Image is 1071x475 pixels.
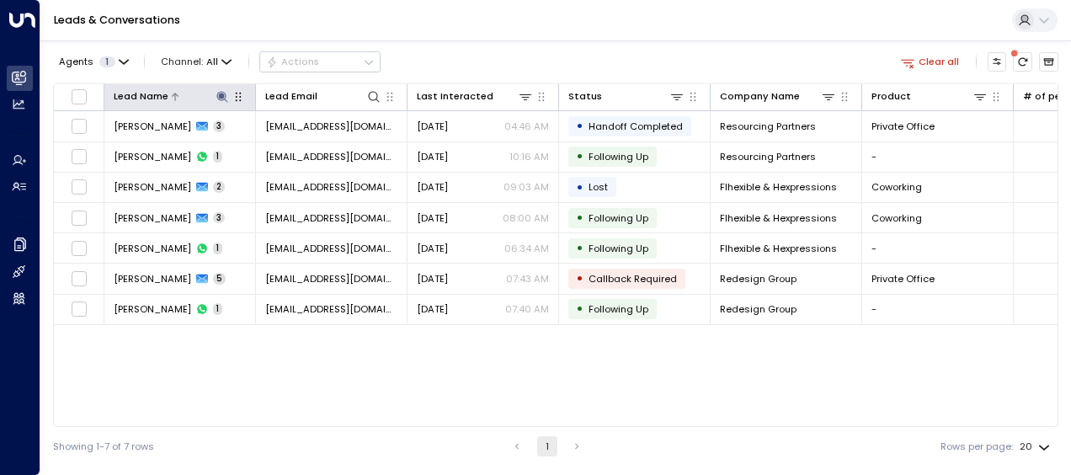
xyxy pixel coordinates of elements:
span: 3 [213,212,225,224]
span: Agents [59,57,93,67]
span: Private Office [871,120,935,133]
div: • [576,206,583,229]
div: Last Interacted [417,88,533,104]
span: Toggle select row [71,240,88,257]
div: Last Interacted [417,88,493,104]
span: Abhimanyu Singh [114,242,191,255]
span: Toggle select all [71,88,88,105]
span: Abhishek Garg [114,272,191,286]
span: Sep 12, 2025 [417,150,448,163]
td: - [862,142,1014,172]
span: Resourcing Partners [720,150,816,163]
div: Product [871,88,988,104]
span: 2 [213,181,225,193]
span: Toggle select row [71,148,88,165]
p: 04:46 AM [504,120,549,133]
td: - [862,233,1014,263]
span: Toggle select row [71,301,88,318]
span: All [206,56,218,67]
span: Toggle select row [71,179,88,195]
span: Lost [589,180,608,194]
span: 1 [99,56,115,67]
button: Clear all [895,52,965,71]
div: • [576,115,583,137]
button: Agents1 [53,52,133,71]
p: 07:43 AM [506,272,549,286]
span: Following Up [589,211,648,225]
span: There are new threads available. Refresh the grid to view the latest updates. [1013,52,1032,72]
div: • [576,176,583,199]
span: 1 [213,303,222,315]
nav: pagination navigation [506,436,588,456]
span: Redesign Group [720,272,797,286]
div: Lead Name [114,88,230,104]
div: • [576,145,583,168]
span: Abhimanyu Singh [114,211,191,225]
div: Lead Name [114,88,168,104]
span: ar.aschauhan@gmail.com [265,180,397,194]
span: Coworking [871,180,922,194]
span: Aug 25, 2025 [417,180,448,194]
button: page 1 [537,436,557,456]
span: Aug 25, 2025 [417,211,448,225]
span: 1 [213,151,222,163]
span: Resourcing Partners [720,120,816,133]
p: 09:03 AM [504,180,549,194]
span: Toggle select row [71,118,88,135]
span: Sep 15, 2025 [417,120,448,133]
button: Actions [259,51,381,72]
span: Flhexible & Hexpressions [720,242,837,255]
div: Product [871,88,911,104]
span: Following Up [589,242,648,255]
span: Following Up [589,302,648,316]
span: Flhexible & Hexpressions [720,180,837,194]
span: Aug 11, 2025 [417,302,448,316]
span: ar.aschauhan@gmail.com [265,242,397,255]
span: Aug 12, 2025 [417,272,448,286]
span: agarg@redesign-group.com [265,302,397,316]
div: Company Name [720,88,836,104]
span: Flhexible & Hexpressions [720,211,837,225]
p: 08:00 AM [503,211,549,225]
button: Channel:All [156,52,237,71]
span: 1 [213,243,222,254]
label: Rows per page: [940,440,1013,454]
span: 5 [213,273,226,285]
div: Lead Email [265,88,381,104]
span: Channel: [156,52,237,71]
div: Button group with a nested menu [259,51,381,72]
div: 20 [1020,436,1053,457]
button: Customize [988,52,1007,72]
span: 3 [213,120,225,132]
p: 07:40 AM [505,302,549,316]
div: Actions [266,56,319,67]
div: Company Name [720,88,800,104]
div: Lead Email [265,88,317,104]
div: Status [568,88,685,104]
span: Redesign Group [720,302,797,316]
button: Archived Leads [1039,52,1058,72]
span: agarg@redesign-group.com [265,272,397,286]
span: Abhishek Garg [114,302,191,316]
p: 06:34 AM [504,242,549,255]
span: Coworking [871,211,922,225]
div: • [576,297,583,320]
span: Private Office [871,272,935,286]
span: Handoff Completed [589,120,683,133]
span: Abhilasha Joshi [114,120,191,133]
span: Aug 19, 2025 [417,242,448,255]
span: info@resourcingpartners.co.uk [265,120,397,133]
p: 10:16 AM [509,150,549,163]
span: Toggle select row [71,270,88,287]
div: • [576,267,583,290]
div: Status [568,88,602,104]
td: - [862,295,1014,324]
div: • [576,237,583,259]
span: Abhimanyu Singh [114,180,191,194]
span: info@resourcingpartners.co.uk [265,150,397,163]
span: Callback Required [589,272,677,286]
span: Abhilasha Joshi [114,150,191,163]
span: Following Up [589,150,648,163]
span: ar.aschauhan@gmail.com [265,211,397,225]
span: Toggle select row [71,210,88,227]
